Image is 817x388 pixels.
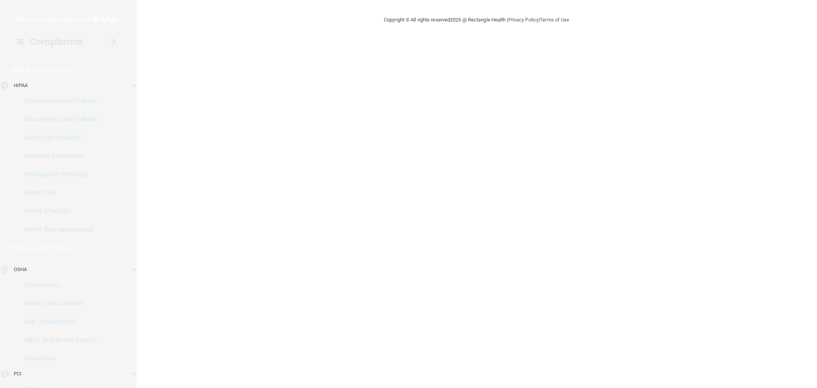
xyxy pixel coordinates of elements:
[5,318,110,326] p: Self-Assessment
[5,134,110,141] p: Report an Incident
[16,12,120,27] img: PMB logo
[5,189,110,197] p: Resources
[5,152,110,160] p: Business Associates
[5,226,110,233] p: HIPAA Risk Assessment
[34,66,74,75] p: Learn More!
[508,17,539,23] a: Privacy Policy
[14,369,21,378] p: PCI
[5,355,110,362] p: Resources
[14,81,28,90] p: HIPAA
[5,115,110,123] p: Documents and Policies
[33,243,74,253] p: Learn More!
[5,281,110,289] p: Documents
[5,171,110,178] p: Emergency Planning
[29,36,83,47] h4: Compliance
[5,97,110,105] p: Documents and Policies
[10,66,30,75] p: HIPAA
[5,336,110,344] p: Injury and Illness Report
[14,265,27,274] p: OSHA
[540,17,569,23] a: Terms of Use
[5,299,110,307] p: Safety Data Sheets
[337,8,616,32] div: Copyright © All rights reserved 2025 @ Rectangle Health | |
[10,243,29,253] p: OSHA
[5,207,110,215] p: HIPAA Checklist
